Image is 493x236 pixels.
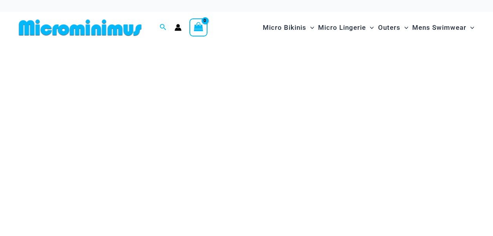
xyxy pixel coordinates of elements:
[16,19,145,36] img: MM SHOP LOGO FLAT
[410,16,476,40] a: Mens SwimwearMenu ToggleMenu Toggle
[175,24,182,31] a: Account icon link
[466,18,474,38] span: Menu Toggle
[160,23,167,33] a: Search icon link
[189,18,207,36] a: View Shopping Cart, empty
[306,18,314,38] span: Menu Toggle
[378,18,400,38] span: Outers
[376,16,410,40] a: OutersMenu ToggleMenu Toggle
[261,16,316,40] a: Micro BikinisMenu ToggleMenu Toggle
[260,15,477,41] nav: Site Navigation
[316,16,376,40] a: Micro LingerieMenu ToggleMenu Toggle
[412,18,466,38] span: Mens Swimwear
[366,18,374,38] span: Menu Toggle
[318,18,366,38] span: Micro Lingerie
[263,18,306,38] span: Micro Bikinis
[400,18,408,38] span: Menu Toggle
